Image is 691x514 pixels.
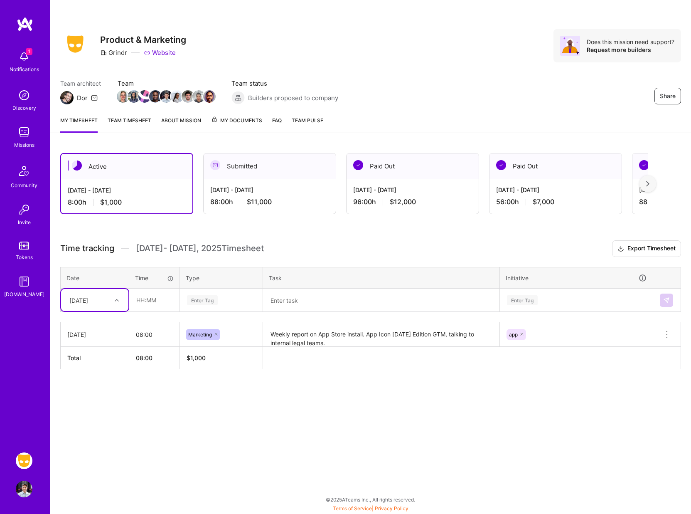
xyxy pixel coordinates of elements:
[203,90,216,103] img: Team Member Avatar
[77,94,88,102] div: Dor
[100,49,107,56] i: icon CompanyGray
[211,116,262,125] span: My Documents
[172,89,182,104] a: Team Member Avatar
[161,89,172,104] a: Team Member Avatar
[187,354,206,361] span: $ 1,000
[660,92,676,100] span: Share
[68,186,186,195] div: [DATE] - [DATE]
[14,452,34,469] a: Grindr: Product & Marketing
[60,79,101,88] span: Team architect
[16,48,32,65] img: bell
[61,154,192,179] div: Active
[16,201,32,218] img: Invite
[211,116,262,133] a: My Documents
[533,198,554,206] span: $7,000
[100,35,186,45] h3: Product & Marketing
[496,160,506,170] img: Paid Out
[129,324,180,346] input: HH:MM
[108,116,151,133] a: Team timesheet
[560,36,580,56] img: Avatar
[144,48,176,57] a: Website
[50,489,691,510] div: © 2025 ATeams Inc., All rights reserved.
[100,198,122,207] span: $1,000
[160,90,172,103] img: Team Member Avatar
[180,267,263,289] th: Type
[187,294,218,306] div: Enter Tag
[91,94,98,101] i: icon Mail
[12,104,36,112] div: Discovery
[138,90,151,103] img: Team Member Avatar
[353,160,363,170] img: Paid Out
[248,94,338,102] span: Builders proposed to company
[161,116,201,133] a: About Mission
[115,298,119,302] i: icon Chevron
[347,153,479,179] div: Paid Out
[188,331,212,338] span: Marketing
[663,297,670,304] img: Submit
[506,273,647,283] div: Initiative
[67,330,122,339] div: [DATE]
[654,88,681,104] button: Share
[204,153,336,179] div: Submitted
[129,347,180,369] th: 08:00
[507,294,538,306] div: Enter Tag
[69,296,88,304] div: [DATE]
[61,347,129,369] th: Total
[617,245,624,253] i: icon Download
[117,90,129,103] img: Team Member Avatar
[587,38,674,46] div: Does this mission need support?
[646,181,649,187] img: right
[171,90,183,103] img: Team Member Avatar
[509,331,518,338] span: app
[14,161,34,181] img: Community
[375,505,408,512] a: Privacy Policy
[150,89,161,104] a: Team Member Avatar
[16,253,33,262] div: Tokens
[128,90,140,103] img: Team Member Avatar
[204,89,215,104] a: Team Member Avatar
[136,243,264,254] span: [DATE] - [DATE] , 2025 Timesheet
[182,89,193,104] a: Team Member Avatar
[333,505,372,512] a: Terms of Service
[135,274,174,282] div: Time
[353,198,472,206] div: 96:00 h
[292,116,323,133] a: Team Pulse
[26,48,32,55] span: 1
[231,79,338,88] span: Team status
[210,198,329,206] div: 88:00 h
[11,181,37,190] div: Community
[192,90,205,103] img: Team Member Avatar
[182,90,194,103] img: Team Member Avatar
[210,160,220,170] img: Submitted
[61,267,129,289] th: Date
[60,116,98,133] a: My timesheet
[16,87,32,104] img: discovery
[68,198,186,207] div: 8:00 h
[16,452,32,469] img: Grindr: Product & Marketing
[60,33,90,55] img: Company Logo
[263,267,500,289] th: Task
[19,242,29,250] img: tokens
[4,290,44,299] div: [DOMAIN_NAME]
[17,17,33,32] img: logo
[16,273,32,290] img: guide book
[118,89,128,104] a: Team Member Avatar
[100,48,127,57] div: Grindr
[16,481,32,497] img: User Avatar
[292,117,323,124] span: Team Pulse
[14,481,34,497] a: User Avatar
[264,323,499,346] textarea: Weekly report on App Store install. App Icon [DATE] Edition GTM, talking to internal legal teams.
[60,243,114,254] span: Time tracking
[128,89,139,104] a: Team Member Avatar
[272,116,282,133] a: FAQ
[489,153,622,179] div: Paid Out
[587,46,674,54] div: Request more builders
[333,505,408,512] span: |
[231,91,245,104] img: Builders proposed to company
[130,289,179,311] input: HH:MM
[247,198,272,206] span: $11,000
[60,91,74,104] img: Team Architect
[139,89,150,104] a: Team Member Avatar
[118,79,215,88] span: Team
[18,218,31,227] div: Invite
